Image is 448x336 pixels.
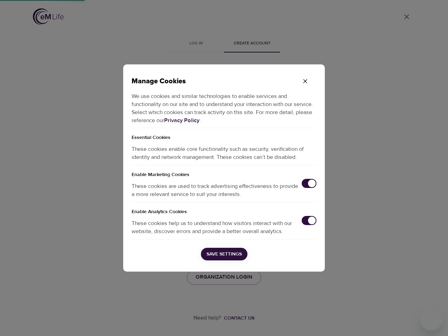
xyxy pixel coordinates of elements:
p: Manage Cookies [132,76,294,87]
h5: Enable Marketing Cookies [132,165,316,179]
h5: Enable Analytics Cookies [132,202,316,216]
a: Privacy Policy [164,117,199,124]
p: Essential Cookies [132,128,316,142]
p: These cookies enable core functionality such as security, verification of identity and network ma... [132,142,316,165]
p: We use cookies and similar technologies to enable services and functionality on our site and to u... [132,87,316,128]
span: Save Settings [206,250,242,259]
p: These cookies are used to track advertising effectiveness to provide a more relevant service to s... [132,182,302,198]
p: These cookies help us to understand how visitors interact with our website, discover errors and p... [132,219,302,236]
button: Save Settings [201,248,247,261]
